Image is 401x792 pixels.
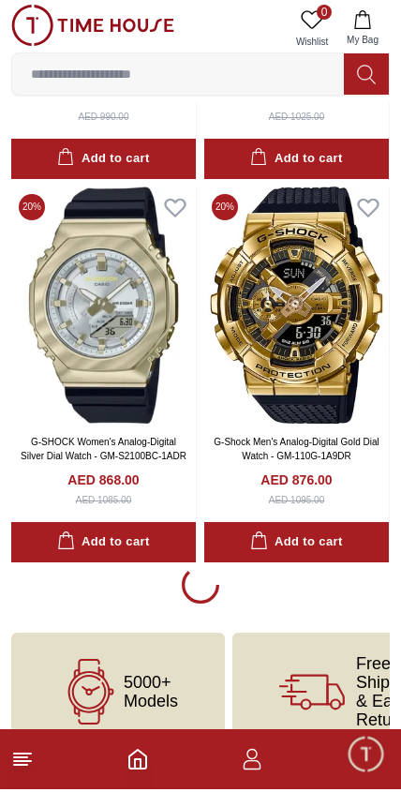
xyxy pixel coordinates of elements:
[335,7,390,55] button: My Bag
[250,151,342,172] div: Add to cart
[14,542,401,561] div: Time House Support
[339,36,386,50] span: My Bag
[21,440,186,464] a: G-SHOCK Women's Analog-Digital Silver Dial Watch - GM-S2100BC-1ADR
[67,473,139,492] h4: AED 868.00
[245,659,293,671] span: 11:07 AM
[53,12,84,44] img: Profile picture of Time House Support
[346,737,387,778] div: Chat Widget
[212,197,238,223] span: 20 %
[204,525,389,565] button: Add to cart
[11,189,196,426] img: G-SHOCK Women's Analog-Digital Silver Dial Watch - GM-S2100BC-1ADR
[95,20,284,37] div: Time House Support
[214,440,379,464] a: G-Shock Men's Analog-Digital Gold Dial Watch - GM-110G-1A9DR
[317,7,332,22] span: 0
[204,142,389,182] button: Add to cart
[250,534,342,556] div: Add to cart
[260,473,332,492] h4: AED 876.00
[79,112,129,127] div: AED 990.00
[269,112,325,127] div: AED 1025.00
[19,197,45,223] span: 20 %
[11,525,196,565] button: Add to cart
[289,7,335,55] a: 0Wishlist
[126,751,149,773] a: Home
[27,580,276,666] span: Hey there! Need help finding the perfect watch? I'm here if you have any questions or need a quic...
[289,37,335,52] span: Wishlist
[102,577,120,597] em: Blush
[354,9,392,47] em: Minimize
[9,9,47,47] em: Back
[76,496,132,510] div: AED 1085.00
[204,189,389,426] img: G-Shock Men's Analog-Digital Gold Dial Watch - GM-110G-1A9DR
[11,7,174,49] img: ...
[57,534,149,556] div: Add to cart
[11,142,196,182] button: Add to cart
[124,676,178,713] span: 5000+ Models
[269,496,325,510] div: AED 1095.00
[57,151,149,172] div: Add to cart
